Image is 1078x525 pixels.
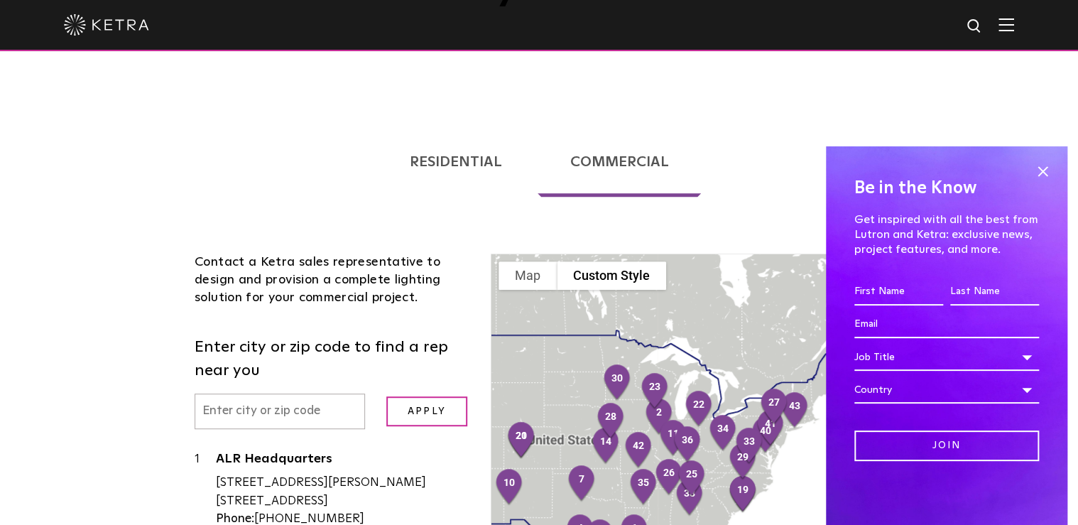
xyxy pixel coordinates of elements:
[671,454,712,504] div: 25
[854,212,1039,256] p: Get inspired with all the best from Lutron and Ketra: exclusive news, project features, and more.
[854,377,1039,404] div: Country
[377,127,534,197] a: Residential
[667,420,708,470] div: 36
[623,462,664,512] div: 35
[854,344,1039,371] div: Job Title
[722,437,763,487] div: 29
[854,311,1039,338] input: Email
[702,408,744,458] div: 34
[195,394,365,430] input: Enter city or zip code
[64,14,149,36] img: ketra-logo-2019-white
[998,18,1014,31] img: Hamburger%20Nav.svg
[722,470,763,519] div: 19
[854,278,943,305] input: First Name
[585,421,626,471] div: 14
[216,453,469,470] a: ALR Headquarters
[638,392,680,442] div: 2
[966,18,984,36] img: search icon
[386,396,467,427] input: Apply
[195,254,469,308] div: Contact a Ketra sales representative to design and provision a complete lighting solution for you...
[753,382,795,432] div: 27
[950,278,1039,305] input: Last Name
[854,431,1039,461] input: Join
[745,411,786,460] div: 40
[750,404,791,453] div: 41
[557,261,666,290] button: Custom Style
[729,421,770,471] div: 33
[195,336,469,383] label: Enter city or zip code to find a rep near you
[538,127,701,197] a: Commercial
[597,358,638,408] div: 30
[678,384,719,434] div: 22
[216,513,254,525] strong: Phone:
[501,416,542,465] div: 21
[489,462,530,512] div: 10
[561,459,602,509] div: 7
[634,367,675,416] div: 23
[216,474,469,510] div: [STREET_ADDRESS][PERSON_NAME] [STREET_ADDRESS]
[590,396,631,446] div: 28
[669,473,710,523] div: 38
[854,175,1039,202] h4: Be in the Know
[618,426,659,475] div: 42
[774,386,815,435] div: 43
[499,261,557,290] button: Show street map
